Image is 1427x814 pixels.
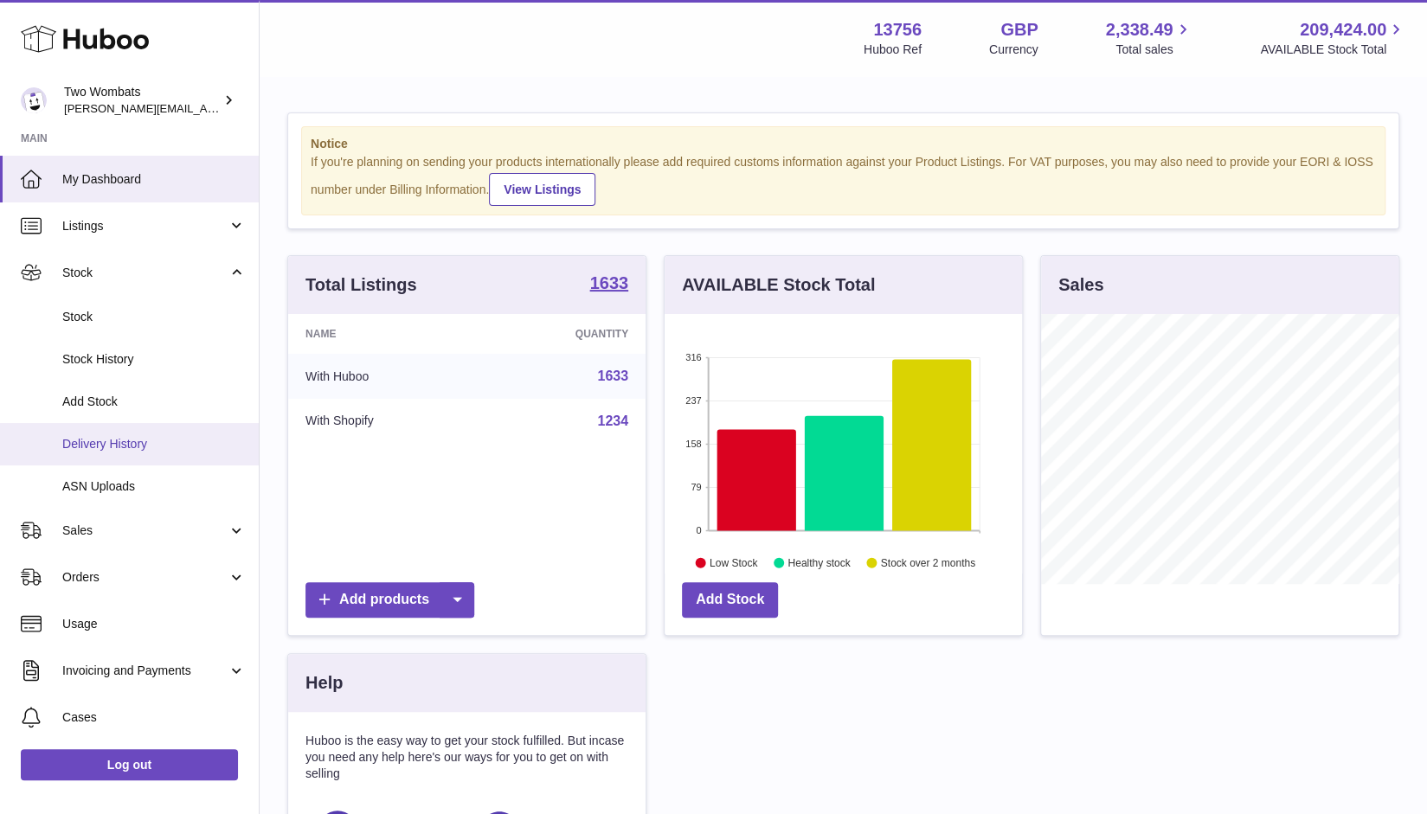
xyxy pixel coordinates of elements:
a: Log out [21,749,238,780]
text: 158 [685,439,701,449]
strong: 1633 [590,274,629,292]
p: Huboo is the easy way to get your stock fulfilled. But incase you need any help here's our ways f... [305,733,628,782]
span: Invoicing and Payments [62,663,228,679]
a: 1633 [597,369,628,383]
h3: Sales [1058,273,1103,297]
img: philip.carroll@twowombats.com [21,87,47,113]
text: Healthy stock [787,556,851,568]
span: Delivery History [62,436,246,452]
span: 209,424.00 [1300,18,1386,42]
span: 2,338.49 [1106,18,1173,42]
span: Listings [62,218,228,234]
a: 209,424.00 AVAILABLE Stock Total [1260,18,1406,58]
span: AVAILABLE Stock Total [1260,42,1406,58]
span: My Dashboard [62,171,246,188]
text: 316 [685,352,701,362]
a: 1234 [597,413,628,428]
div: Currency [989,42,1038,58]
a: View Listings [489,173,595,206]
div: Two Wombats [64,84,220,117]
span: Stock [62,265,228,281]
td: With Shopify [288,399,481,444]
div: Huboo Ref [864,42,922,58]
span: Total sales [1115,42,1192,58]
span: Stock [62,309,246,325]
text: 0 [696,525,701,535]
strong: GBP [1000,18,1038,42]
span: Usage [62,616,246,632]
span: [PERSON_NAME][EMAIL_ADDRESS][PERSON_NAME][DOMAIN_NAME] [64,101,440,115]
a: Add products [305,582,474,618]
strong: 13756 [873,18,922,42]
h3: Total Listings [305,273,417,297]
span: Cases [62,709,246,726]
text: 79 [691,482,701,492]
text: 237 [685,395,701,406]
td: With Huboo [288,354,481,399]
span: ASN Uploads [62,478,246,495]
span: Stock History [62,351,246,368]
a: 1633 [590,274,629,295]
th: Quantity [481,314,646,354]
span: Add Stock [62,394,246,410]
text: Low Stock [710,556,758,568]
th: Name [288,314,481,354]
span: Orders [62,569,228,586]
a: 2,338.49 Total sales [1106,18,1193,58]
div: If you're planning on sending your products internationally please add required customs informati... [311,154,1376,206]
span: Sales [62,522,228,539]
a: Add Stock [682,582,778,618]
strong: Notice [311,136,1376,152]
h3: AVAILABLE Stock Total [682,273,875,297]
h3: Help [305,671,343,695]
text: Stock over 2 months [881,556,975,568]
